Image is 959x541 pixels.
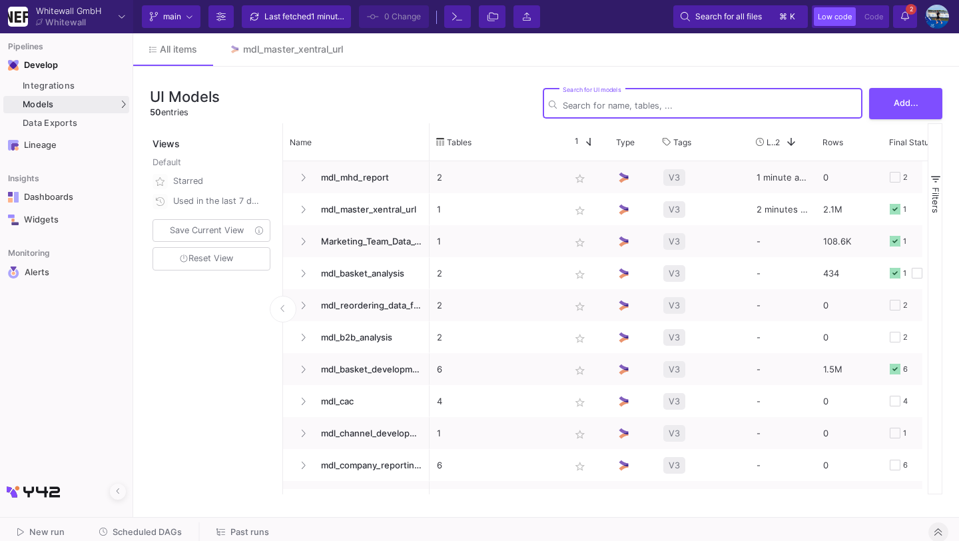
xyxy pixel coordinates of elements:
mat-icon: star_border [572,426,588,442]
div: 2 [903,290,908,321]
div: entries [150,106,220,119]
div: 1 [903,418,906,449]
p: 1 [437,194,555,225]
a: Integrations [3,77,129,95]
button: Save Current View [153,219,270,242]
div: 0 [816,449,882,481]
span: 2 [906,4,916,15]
h3: UI Models [150,88,220,105]
div: Data Exports [23,118,126,129]
span: mdl_basket_analysis [313,258,422,289]
span: Add... [894,98,918,108]
div: - [749,385,816,417]
span: All items [160,44,197,55]
div: - [749,353,816,385]
img: Navigation icon [8,140,19,151]
div: Dashboards [24,192,111,203]
span: main [163,7,181,27]
div: 2 [903,322,908,353]
mat-icon: star_border [572,394,588,410]
span: mdl_basket_development [313,354,422,385]
span: V3 [669,226,680,257]
img: YZ4Yr8zUCx6JYM5gIgaTIQYeTXdcwQjnYC8iZtTV.png [8,7,28,27]
button: Code [860,7,887,26]
mat-icon: star_border [572,171,588,187]
input: Search for name, tables, ... [563,101,856,111]
img: Navigation icon [8,267,19,278]
button: main [142,5,200,28]
div: 0 [816,417,882,449]
button: Used in the last 7 days [150,191,273,211]
div: 1 [903,194,906,225]
div: 6 [903,450,908,481]
div: Last fetched [264,7,344,27]
span: mdl_reordering_data_forecast [313,290,422,321]
a: Navigation iconDashboards [3,187,129,208]
img: UI Model [617,298,631,312]
div: Used in the last 7 days [173,191,262,211]
img: UI Model [617,203,631,217]
span: V3 [669,290,680,321]
div: 1 [903,226,906,257]
span: 50 [150,107,161,117]
img: UI Model [617,426,631,440]
button: Low code [814,7,856,26]
p: 2 [437,322,555,353]
div: 0 [816,321,882,353]
div: 4 [903,386,908,417]
span: V3 [669,258,680,289]
div: 0 [816,385,882,417]
button: ⌘k [775,9,800,25]
div: mdl_master_xentral_url [243,44,343,55]
img: UI Model [617,267,631,280]
span: Models [23,99,54,110]
a: Navigation iconAlerts [3,261,129,284]
button: Add... [869,88,942,119]
span: mdl_b2b_analysis [313,322,422,353]
div: Views [150,123,276,151]
span: Past runs [230,527,269,537]
mat-icon: star_border [572,298,588,314]
span: V3 [669,322,680,353]
span: mdl_comparison_platform [313,482,422,513]
p: 6 [437,450,555,481]
span: V3 [669,418,680,449]
span: Rows [822,137,843,147]
img: UI Model [617,394,631,408]
span: 1 minute ago [311,11,358,21]
span: New run [29,527,65,537]
div: 2.1M [816,193,882,225]
p: 2 [437,162,555,193]
p: 4 [437,386,555,417]
span: V3 [669,354,680,385]
span: Tags [673,137,691,147]
div: - [749,449,816,481]
span: mdl_channel_development [313,418,422,449]
span: mdl_master_xentral_url [313,194,422,225]
span: V3 [669,386,680,417]
div: 6 [903,354,908,385]
span: V3 [669,450,680,481]
a: Navigation iconLineage [3,135,129,156]
span: Type [616,137,635,147]
div: 4 [903,482,908,513]
span: V3 [669,194,680,225]
span: Tables [447,137,472,147]
img: UI Model [617,235,631,249]
span: Marketing_Team_Data_Overview_Optimisation [313,226,422,257]
div: Integrations [23,81,126,91]
div: 2 [903,162,908,193]
span: mdl_mhd_report [313,162,422,193]
p: 2 [437,258,555,289]
div: Lineage [24,140,111,151]
span: 1 [569,136,579,148]
span: Code [864,12,883,21]
div: Alerts [25,267,111,278]
span: Low code [818,12,852,21]
div: - [749,257,816,289]
img: UI Model [617,458,631,472]
div: 0 [816,161,882,193]
button: Reset View [153,247,270,270]
div: 108.6K [816,225,882,257]
div: Whitewall [45,18,86,27]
